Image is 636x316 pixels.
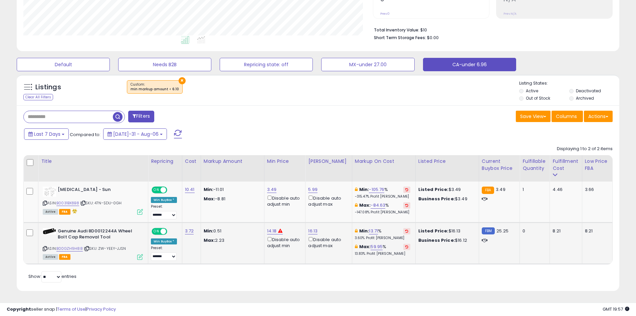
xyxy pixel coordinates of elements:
[355,210,410,215] p: -147.08% Profit [PERSON_NAME]
[522,228,545,234] div: 0
[43,254,58,260] span: All listings currently available for purchase on Amazon
[43,228,143,259] div: ASIN:
[220,58,313,71] button: Repricing state: off
[308,194,347,207] div: Disable auto adjust max
[151,204,177,219] div: Preset:
[204,228,259,234] p: 0.51
[423,58,516,71] button: CA-under 6.96
[267,186,277,193] a: 3.49
[43,187,56,197] img: 41d-QnAIwjL._SL40_.jpg
[24,128,69,140] button: Last 7 Days
[308,186,317,193] a: 5.99
[58,228,139,242] b: Genuine Audi 8D0012244A Wheel Bolt Cap Removal Tool
[553,228,577,234] div: 8.21
[359,243,371,250] b: Max:
[355,251,410,256] p: 13.83% Profit [PERSON_NAME]
[57,306,85,312] a: Terms of Use
[576,88,601,94] label: Deactivated
[519,80,619,87] p: Listing States:
[56,246,83,251] a: B00GZH9H88
[43,187,143,214] div: ASIN:
[355,202,410,215] div: %
[7,306,116,313] div: seller snap | |
[355,236,410,240] p: 3.60% Profit [PERSON_NAME]
[59,209,70,215] span: FBA
[553,158,579,172] div: Fulfillment Cost
[80,200,122,206] span: | SKU: 47N-SDU-0GH
[204,196,259,202] p: -8.81
[151,246,177,261] div: Preset:
[496,228,508,234] span: 25.25
[58,187,139,195] b: [MEDICAL_DATA] - Sun
[371,243,383,250] a: 59.95
[359,186,369,193] b: Min:
[418,228,449,234] b: Listed Price:
[522,187,545,193] div: 1
[552,111,583,122] button: Columns
[308,236,347,249] div: Disable auto adjust max
[267,236,300,249] div: Disable auto adjust min
[352,155,415,182] th: The percentage added to the cost of goods (COGS) that forms the calculator for Min & Max prices.
[603,306,629,312] span: 2025-08-14 19:57 GMT
[418,228,474,234] div: $16.13
[553,187,577,193] div: 4.46
[204,196,215,202] strong: Max:
[28,273,76,280] span: Show: entries
[70,131,100,138] span: Compared to:
[359,202,371,208] b: Max:
[7,306,31,312] strong: Copyright
[585,228,607,234] div: 8.21
[516,111,551,122] button: Save View
[43,209,58,215] span: All listings currently available for purchase on Amazon
[204,228,214,234] strong: Min:
[503,12,516,16] small: Prev: N/A
[374,27,419,33] b: Total Inventory Value:
[151,197,177,203] div: Win BuyBox *
[526,95,550,101] label: Out of Stock
[17,58,110,71] button: Default
[418,186,449,193] b: Listed Price:
[427,34,439,41] span: $0.00
[355,244,410,256] div: %
[204,237,215,243] strong: Max:
[118,58,211,71] button: Needs B2B
[152,228,161,234] span: ON
[70,209,77,213] i: hazardous material
[131,82,179,92] span: Custom:
[418,196,474,202] div: $3.49
[179,77,186,84] button: ×
[151,238,177,244] div: Win BuyBox *
[131,87,179,92] div: min markup amount < 6.10
[418,187,474,193] div: $3.49
[56,200,79,206] a: B0031BX8B8
[321,58,414,71] button: MX-under 27.00
[359,228,369,234] b: Min:
[204,186,214,193] strong: Min:
[41,158,145,165] div: Title
[59,254,70,260] span: FBA
[152,187,161,193] span: ON
[369,186,384,193] a: -105.76
[84,246,126,251] span: | SKU: ZW-YEEY-JJSN
[576,95,594,101] label: Archived
[151,158,179,165] div: Repricing
[185,158,198,165] div: Cost
[526,88,538,94] label: Active
[166,228,177,234] span: OFF
[86,306,116,312] a: Privacy Policy
[374,35,426,40] b: Short Term Storage Fees:
[355,187,410,199] div: %
[482,187,494,194] small: FBA
[355,228,410,240] div: %
[585,158,610,172] div: Low Price FBA
[34,131,60,137] span: Last 7 Days
[185,186,195,193] a: 10.41
[128,111,154,122] button: Filters
[308,228,317,234] a: 16.13
[204,158,261,165] div: Markup Amount
[267,228,277,234] a: 14.18
[418,237,455,243] b: Business Price:
[369,228,378,234] a: 13.71
[418,196,455,202] b: Business Price:
[43,228,56,234] img: 315iah4WwvL._SL40_.jpg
